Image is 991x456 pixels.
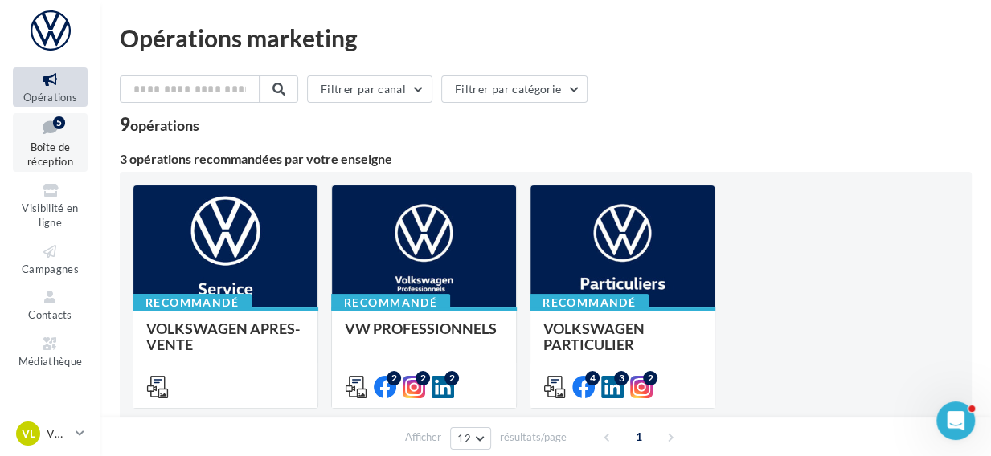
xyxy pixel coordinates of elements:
[457,432,471,445] span: 12
[13,285,88,324] a: Contacts
[387,371,401,385] div: 2
[307,75,432,103] button: Filtrer par canal
[22,263,79,275] span: Campagnes
[500,430,567,445] span: résultats/page
[13,113,88,172] a: Boîte de réception5
[22,425,35,442] span: VL
[345,320,497,337] span: VW PROFESSIONNELS
[543,320,645,353] span: VOLKSWAGEN PARTICULIER
[18,355,83,368] span: Médiathèque
[53,116,65,129] div: 5
[130,118,199,132] div: opérations
[13,178,88,233] a: Visibilité en ligne
[13,332,88,371] a: Médiathèque
[936,401,975,440] iframe: Intercom live chat
[13,239,88,279] a: Campagnes
[146,320,300,353] span: VOLKSWAGEN APRES-VENTE
[585,371,600,385] div: 4
[27,140,73,169] span: Boîte de réception
[23,91,77,104] span: Opérations
[22,202,78,230] span: Visibilité en ligne
[450,427,491,450] button: 12
[444,371,459,385] div: 2
[331,294,450,311] div: Recommandé
[530,294,649,311] div: Recommandé
[416,371,430,385] div: 2
[133,294,252,311] div: Recommandé
[614,371,629,385] div: 3
[120,153,972,165] div: 3 opérations recommandées par votre enseigne
[120,116,199,133] div: 9
[28,308,72,321] span: Contacts
[441,75,588,103] button: Filtrer par catégorie
[13,67,88,107] a: Opérations
[643,371,657,385] div: 2
[47,425,69,442] p: VW LAON
[120,26,972,50] div: Opérations marketing
[626,424,652,450] span: 1
[13,418,88,449] a: VL VW LAON
[405,430,441,445] span: Afficher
